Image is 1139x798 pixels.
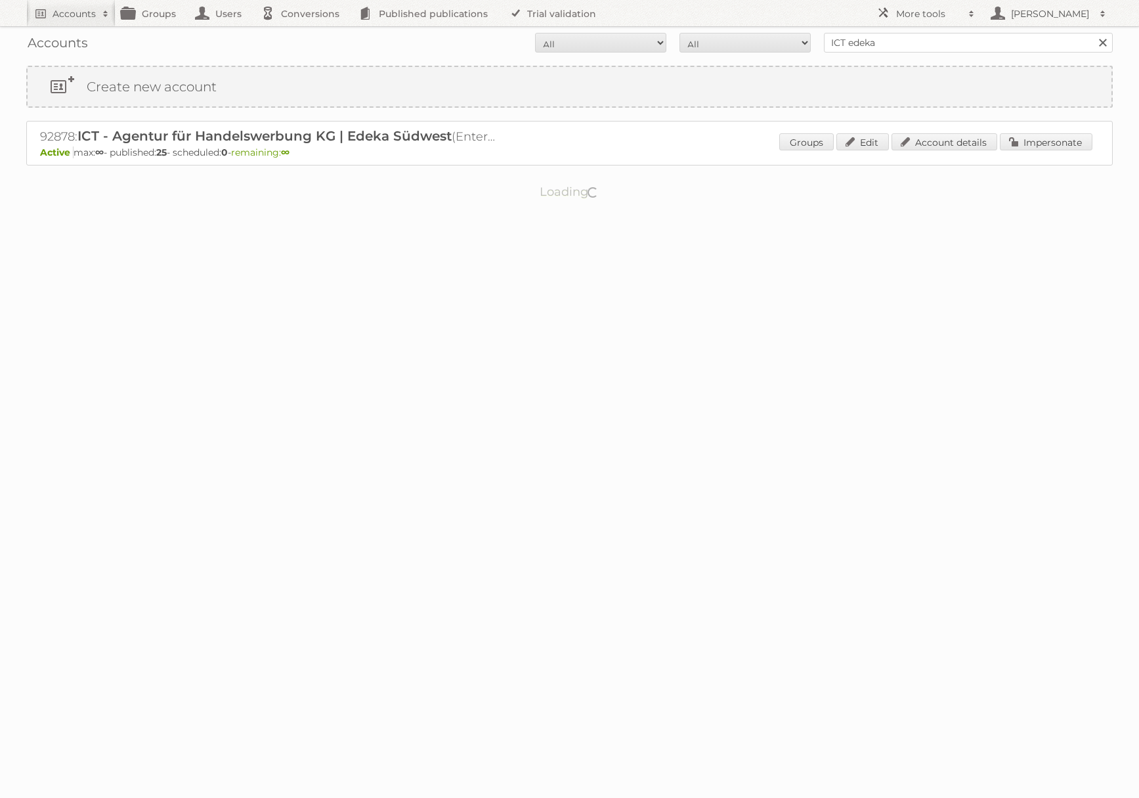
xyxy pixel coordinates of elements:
[281,146,290,158] strong: ∞
[40,146,1099,158] p: max: - published: - scheduled: -
[156,146,167,158] strong: 25
[779,133,834,150] a: Groups
[892,133,997,150] a: Account details
[498,179,641,205] p: Loading
[95,146,104,158] strong: ∞
[1008,7,1093,20] h2: [PERSON_NAME]
[53,7,96,20] h2: Accounts
[40,128,500,145] h2: 92878: (Enterprise ∞) - TRIAL
[40,146,74,158] span: Active
[221,146,228,158] strong: 0
[836,133,889,150] a: Edit
[28,67,1111,106] a: Create new account
[1000,133,1092,150] a: Impersonate
[231,146,290,158] span: remaining:
[896,7,962,20] h2: More tools
[77,128,452,144] span: ICT - Agentur für Handelswerbung KG | Edeka Südwest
